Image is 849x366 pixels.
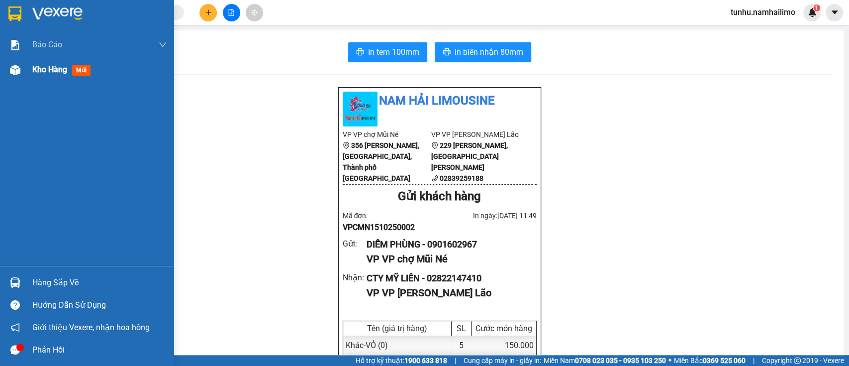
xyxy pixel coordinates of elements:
[343,238,367,250] div: Gửi :
[343,141,419,182] b: 356 [PERSON_NAME], [GEOGRAPHIC_DATA], Thành phố [GEOGRAPHIC_DATA]
[435,42,531,62] button: printerIn biên nhận 80mm
[431,129,520,140] li: VP VP [PERSON_NAME] Lão
[199,4,217,21] button: plus
[794,357,801,364] span: copyright
[346,324,449,333] div: Tên (giá trị hàng)
[452,336,472,355] div: 5
[343,210,440,234] div: Mã đơn:
[32,38,62,51] span: Báo cáo
[5,5,40,40] img: logo.jpg
[826,4,843,21] button: caret-down
[228,9,235,16] span: file-add
[455,355,456,366] span: |
[668,359,671,363] span: ⚪️
[343,271,367,284] div: Nhận :
[343,187,537,206] div: Gửi khách hàng
[10,345,20,355] span: message
[813,4,820,11] sup: 1
[404,357,447,365] strong: 1900 633 818
[343,92,377,126] img: logo.jpg
[356,48,364,57] span: printer
[346,341,388,350] span: Khác - VỎ (0)
[472,336,536,355] div: 150.000
[5,54,69,65] li: VP VP chợ Mũi Né
[10,277,20,288] img: warehouse-icon
[69,54,132,87] li: VP VP [PERSON_NAME] Lão
[32,298,167,313] div: Hướng dẫn sử dụng
[808,8,817,17] img: icon-new-feature
[440,174,483,182] b: 02839259188
[343,92,537,111] li: Nam Hải Limousine
[343,142,350,149] span: environment
[10,300,20,310] span: question-circle
[368,46,419,58] span: In tem 100mm
[32,343,167,358] div: Phản hồi
[440,210,537,221] div: In ngày: [DATE] 11:49
[72,65,91,76] span: mới
[251,9,258,16] span: aim
[367,271,528,285] div: CTY MỸ LIÊN - 02822147410
[815,4,818,11] span: 1
[431,141,508,171] b: 229 [PERSON_NAME], [GEOGRAPHIC_DATA][PERSON_NAME]
[32,275,167,290] div: Hàng sắp về
[367,251,528,267] div: VP VP chợ Mũi Né
[674,355,746,366] span: Miền Bắc
[443,48,451,57] span: printer
[431,142,438,149] span: environment
[32,65,67,74] span: Kho hàng
[348,42,427,62] button: printerIn tem 100mm
[367,285,528,301] div: VP VP [PERSON_NAME] Lão
[723,6,803,18] span: tunhu.namhailimo
[32,321,150,334] span: Giới thiệu Vexere, nhận hoa hồng
[367,238,528,251] div: DIỄM PHÙNG - 0901602967
[454,324,469,333] div: SL
[474,324,534,333] div: Cước món hàng
[246,4,263,21] button: aim
[575,357,666,365] strong: 0708 023 035 - 0935 103 250
[10,40,20,50] img: solution-icon
[356,355,447,366] span: Hỗ trợ kỹ thuật:
[544,355,666,366] span: Miền Nam
[8,6,21,21] img: logo-vxr
[343,223,415,232] span: VPCMN1510250002
[205,9,212,16] span: plus
[464,355,541,366] span: Cung cấp máy in - giấy in:
[5,5,144,42] li: Nam Hải Limousine
[10,65,20,75] img: warehouse-icon
[5,67,12,74] span: environment
[830,8,839,17] span: caret-down
[343,129,432,140] li: VP VP chợ Mũi Né
[431,175,438,182] span: phone
[753,355,755,366] span: |
[703,357,746,365] strong: 0369 525 060
[455,46,523,58] span: In biên nhận 80mm
[10,323,20,332] span: notification
[159,41,167,49] span: down
[223,4,240,21] button: file-add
